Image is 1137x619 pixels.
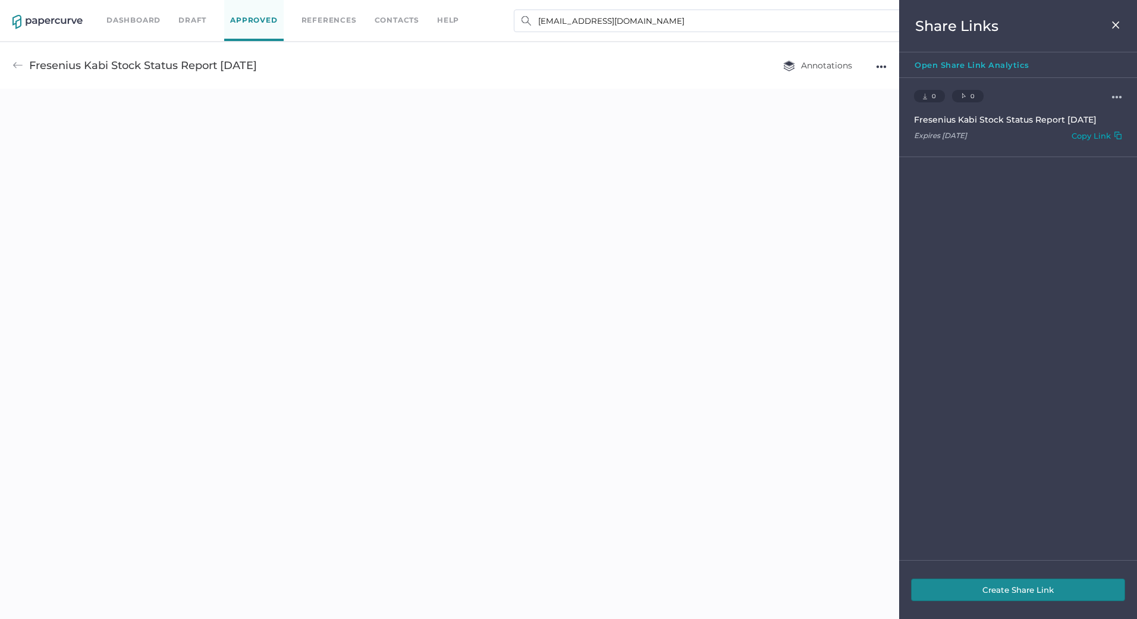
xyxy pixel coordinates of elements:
[29,54,257,77] div: Fresenius Kabi Stock Status Report [DATE]
[783,60,852,71] span: Annotations
[437,14,459,27] div: help
[932,92,936,100] div: 0
[771,54,864,77] button: Annotations
[961,93,966,99] img: views-icon.8cf881d5.svg
[178,14,206,27] a: Draft
[1111,93,1122,101] div: ●●●
[1111,20,1121,30] img: close.ba28c622.svg
[911,579,1125,601] button: Create Share Link
[915,17,998,35] div: Share Links
[106,14,161,27] a: Dashboard
[12,60,23,71] img: back-arrow-grey.72011ae3.svg
[375,14,419,27] a: Contacts
[923,93,927,99] img: download-icon.19ed8404.svg
[12,15,83,29] img: papercurve-logo-colour.7244d18c.svg
[522,16,531,26] img: search.bf03fe8b.svg
[899,52,1137,77] div: Open Share Link Analytics
[914,114,1122,125] div: Fresenius Kabi Stock Status Report [DATE]
[514,10,948,32] input: Search Workspace
[1072,131,1111,145] div: Copy Link
[783,60,795,71] img: annotation-layers.cc6d0e6b.svg
[301,14,357,27] a: References
[914,131,967,145] div: Expires [DATE]
[876,58,887,75] div: ●●●
[970,92,975,100] div: 0
[1114,131,1122,142] img: copy-icon.5146d2ac.svg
